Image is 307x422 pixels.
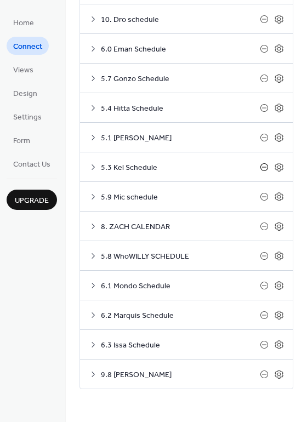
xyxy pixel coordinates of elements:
a: Home [7,13,41,31]
span: 5.4 Hitta Schedule [101,103,260,115]
a: Settings [7,107,48,126]
span: Upgrade [15,195,49,207]
button: Upgrade [7,190,57,210]
span: 5.9 Mic schedule [101,192,260,203]
span: Home [13,18,34,29]
a: Views [7,60,40,78]
span: Settings [13,112,42,123]
span: 6.1 Mondo Schedule [101,281,260,292]
span: 9.8 [PERSON_NAME] [101,369,260,381]
a: Design [7,84,44,102]
span: 6.2 Marquis Schedule [101,310,260,322]
span: Views [13,65,33,76]
span: 10. Dro schedule [101,14,260,26]
span: Form [13,135,30,147]
span: Design [13,88,37,100]
span: 8. ZACH CALENDAR [101,221,260,233]
span: 5.1 [PERSON_NAME] [101,133,260,144]
span: Contact Us [13,159,50,170]
a: Connect [7,37,49,55]
span: 5.7 Gonzo Schedule [101,73,260,85]
span: 6.0 Eman Schedule [101,44,260,55]
span: 5.8 WhoWILLY SCHEDULE [101,251,260,263]
span: 5.3 Kel Schedule [101,162,260,174]
span: 6.3 Issa Schedule [101,340,260,351]
span: Connect [13,41,42,53]
a: Contact Us [7,155,57,173]
a: Form [7,131,37,149]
